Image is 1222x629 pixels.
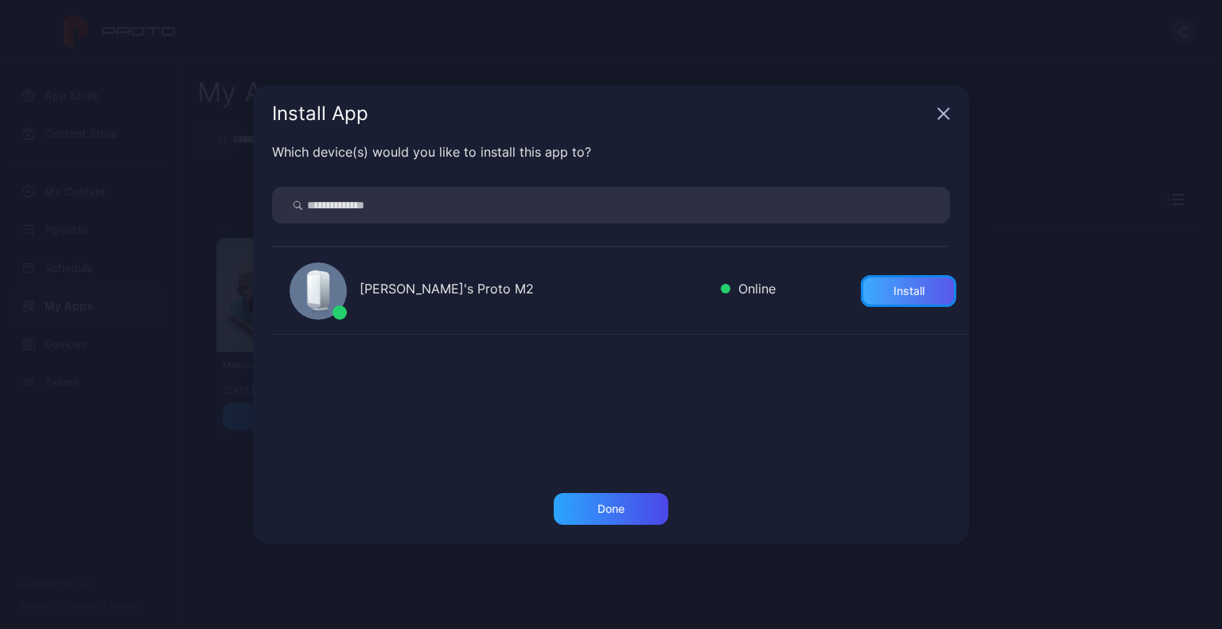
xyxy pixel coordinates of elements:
[597,503,625,515] div: Done
[360,279,708,302] div: [PERSON_NAME]'s Proto M2
[272,104,931,123] div: Install App
[272,142,950,161] div: Which device(s) would you like to install this app to?
[721,279,776,302] div: Online
[861,275,956,307] button: Install
[554,493,668,525] button: Done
